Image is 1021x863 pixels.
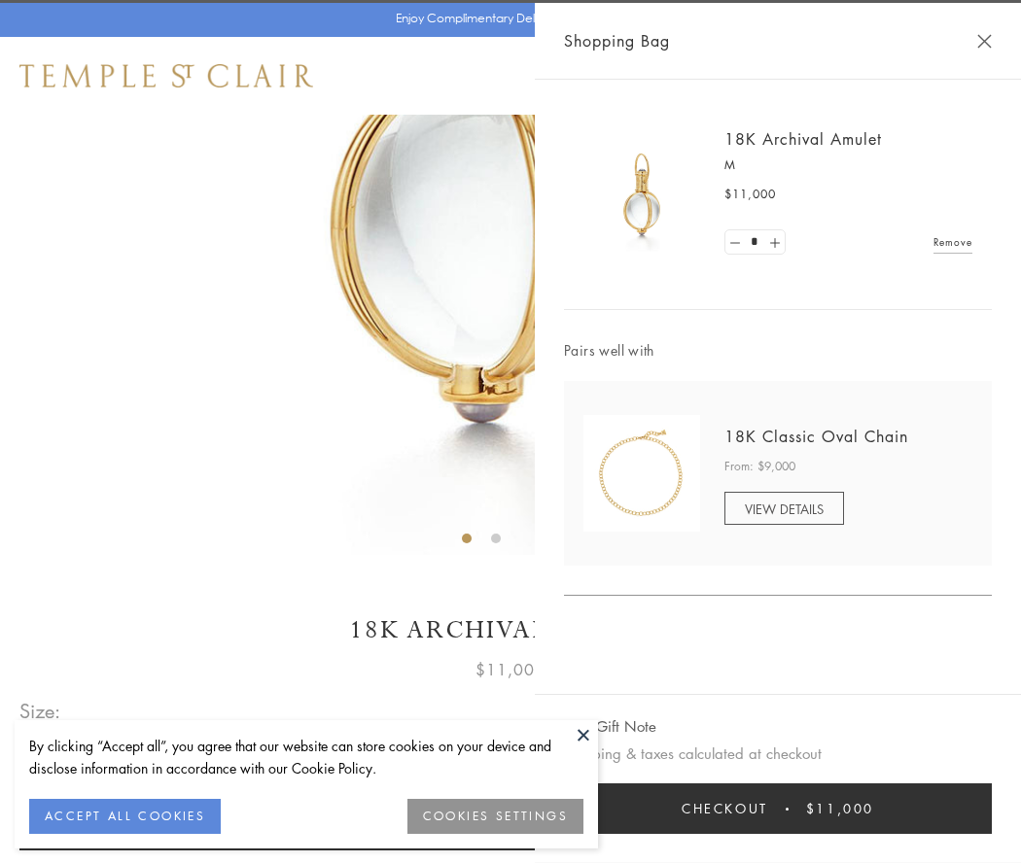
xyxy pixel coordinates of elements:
[933,231,972,253] a: Remove
[407,799,583,834] button: COOKIES SETTINGS
[19,695,62,727] span: Size:
[29,735,583,779] div: By clicking “Accept all”, you agree that our website can store cookies on your device and disclos...
[724,128,882,150] a: 18K Archival Amulet
[725,230,745,255] a: Set quantity to 0
[724,492,844,525] a: VIEW DETAILS
[583,136,700,253] img: 18K Archival Amulet
[724,457,795,476] span: From: $9,000
[564,28,670,53] span: Shopping Bag
[564,742,992,766] p: Shipping & taxes calculated at checkout
[19,613,1002,647] h1: 18K Archival Amulet
[475,657,546,682] span: $11,000
[806,798,874,819] span: $11,000
[764,230,784,255] a: Set quantity to 2
[29,799,221,834] button: ACCEPT ALL COOKIES
[724,155,972,175] p: M
[583,415,700,532] img: N88865-OV18
[564,714,656,739] button: Add Gift Note
[19,64,313,87] img: Temple St. Clair
[724,185,776,204] span: $11,000
[682,798,768,819] span: Checkout
[724,426,908,447] a: 18K Classic Oval Chain
[396,9,616,28] p: Enjoy Complimentary Delivery & Returns
[564,783,992,834] button: Checkout $11,000
[564,339,992,362] span: Pairs well with
[977,34,992,49] button: Close Shopping Bag
[745,500,824,518] span: VIEW DETAILS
